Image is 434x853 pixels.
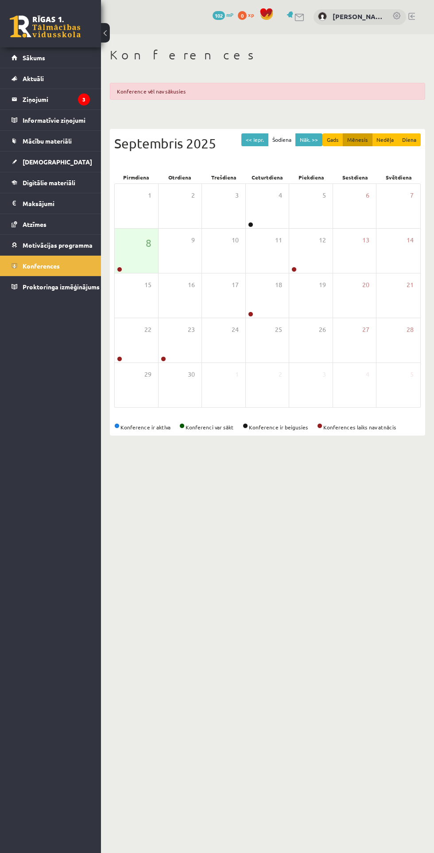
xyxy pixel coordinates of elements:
[12,89,90,109] a: Ziņojumi3
[12,235,90,255] a: Motivācijas programma
[12,47,90,68] a: Sākums
[188,280,195,290] span: 16
[23,241,93,249] span: Motivācijas programma
[10,16,81,38] a: Rīgas 1. Tālmācības vidusskola
[158,171,202,183] div: Otrdiena
[407,235,414,245] span: 14
[232,280,239,290] span: 17
[114,133,421,153] div: Septembris 2025
[144,325,151,335] span: 22
[23,54,45,62] span: Sākums
[232,325,239,335] span: 24
[407,280,414,290] span: 21
[319,325,326,335] span: 26
[362,325,369,335] span: 27
[191,191,195,200] span: 2
[12,214,90,234] a: Atzīmes
[114,171,158,183] div: Pirmdiena
[318,12,327,21] img: Tuong Khang Nguyen
[110,83,425,100] div: Konference vēl nav sākusies
[148,191,151,200] span: 1
[366,370,369,379] span: 4
[23,74,44,82] span: Aktuāli
[322,370,326,379] span: 3
[268,133,296,146] button: Šodiena
[213,11,225,20] span: 102
[12,131,90,151] a: Mācību materiāli
[235,191,239,200] span: 3
[23,158,92,166] span: [DEMOGRAPHIC_DATA]
[410,370,414,379] span: 5
[23,137,72,145] span: Mācību materiāli
[114,423,421,431] div: Konference ir aktīva Konferenci var sākt Konference ir beigusies Konferences laiks nav atnācis
[398,133,421,146] button: Diena
[322,133,343,146] button: Gads
[144,280,151,290] span: 15
[202,171,246,183] div: Trešdiena
[23,110,90,130] legend: Informatīvie ziņojumi
[295,133,322,146] button: Nāk. >>
[362,280,369,290] span: 20
[191,235,195,245] span: 9
[110,47,425,62] h1: Konferences
[226,11,233,18] span: mP
[23,283,100,291] span: Proktoringa izmēģinājums
[366,191,369,200] span: 6
[23,179,75,187] span: Digitālie materiāli
[275,325,282,335] span: 25
[407,325,414,335] span: 28
[410,191,414,200] span: 7
[232,235,239,245] span: 10
[12,68,90,89] a: Aktuāli
[146,235,151,250] span: 8
[188,370,195,379] span: 30
[213,11,233,18] a: 102 mP
[23,220,46,228] span: Atzīmes
[238,11,247,20] span: 0
[12,193,90,214] a: Maksājumi
[238,11,258,18] a: 0 xp
[12,152,90,172] a: [DEMOGRAPHIC_DATA]
[343,133,372,146] button: Mēnesis
[275,235,282,245] span: 11
[319,235,326,245] span: 12
[333,171,377,183] div: Sestdiena
[275,280,282,290] span: 18
[279,191,282,200] span: 4
[289,171,333,183] div: Piekdiena
[279,370,282,379] span: 2
[144,370,151,379] span: 29
[12,256,90,276] a: Konferences
[23,193,90,214] legend: Maksājumi
[248,11,254,18] span: xp
[12,172,90,193] a: Digitālie materiāli
[333,12,384,22] a: [PERSON_NAME]
[377,171,421,183] div: Svētdiena
[23,89,90,109] legend: Ziņojumi
[319,280,326,290] span: 19
[23,262,60,270] span: Konferences
[78,93,90,105] i: 3
[322,191,326,200] span: 5
[188,325,195,335] span: 23
[241,133,268,146] button: << Iepr.
[372,133,398,146] button: Nedēļa
[12,110,90,130] a: Informatīvie ziņojumi
[362,235,369,245] span: 13
[246,171,290,183] div: Ceturtdiena
[235,370,239,379] span: 1
[12,277,90,297] a: Proktoringa izmēģinājums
